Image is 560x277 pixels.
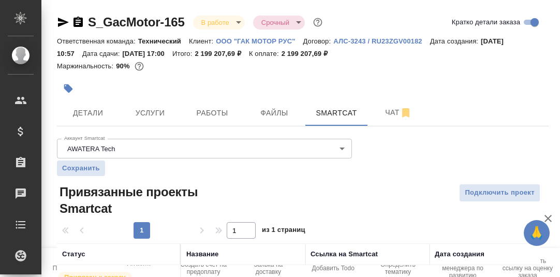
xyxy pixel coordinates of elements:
[41,248,106,277] button: Папка на Drive
[57,161,105,176] button: Сохранить
[138,37,189,45] p: Технический
[311,16,325,29] button: Доп статусы указывают на важность/срочность заказа
[63,107,113,120] span: Детали
[400,107,412,119] svg: Отписаться
[216,36,303,45] a: ООО "ГАК МОТОР РУС"
[193,16,245,30] div: В работе
[216,37,303,45] p: ООО "ГАК МОТОР РУС"
[198,18,232,27] button: В работе
[333,36,430,45] a: АЛС-3243 / RU23ZGV00182
[195,50,248,57] p: 2 199 207,69 ₽
[57,16,69,28] button: Скопировать ссылку для ЯМессенджера
[242,261,294,275] span: Заявка на доставку
[88,15,185,29] a: S_GacMotor-165
[374,106,423,119] span: Чат
[253,16,305,30] div: В работе
[53,265,95,272] span: Папка на Drive
[187,107,237,120] span: Работы
[62,163,100,173] span: Сохранить
[333,37,430,45] p: АЛС-3243 / RU23ZGV00182
[178,261,230,275] span: Создать счет на предоплату
[186,249,218,259] div: Название
[125,107,175,120] span: Услуги
[258,18,292,27] button: Срочный
[452,17,520,27] span: Кратко детали заказа
[57,37,138,45] p: Ответственная команда:
[465,187,535,199] span: Подключить проект
[282,50,335,57] p: 2 199 207,69 ₽
[62,249,85,259] div: Статус
[57,77,80,100] button: Добавить тэг
[57,139,352,158] div: AWATERA Tech
[172,50,195,57] p: Итого:
[311,249,378,259] div: Ссылка на Smartcat
[312,107,361,120] span: Smartcat
[249,50,282,57] p: К оплате:
[72,16,84,28] button: Скопировать ссылку
[64,144,118,153] button: AWATERA Tech
[312,265,354,272] span: Добавить Todo
[57,62,116,70] p: Маржинальность:
[430,37,481,45] p: Дата создания:
[82,50,122,57] p: Дата сдачи:
[189,37,216,45] p: Клиент:
[435,249,484,259] div: Дата создания
[528,222,546,244] span: 🙏
[372,261,424,275] span: Определить тематику
[524,220,550,246] button: 🙏
[122,50,172,57] p: [DATE] 17:00
[262,224,305,239] span: из 1 страниц
[249,107,299,120] span: Файлы
[459,184,540,202] button: Подключить проект
[303,37,334,45] p: Договор:
[57,184,221,217] span: Привязанные проекты Smartcat
[116,62,132,70] p: 90%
